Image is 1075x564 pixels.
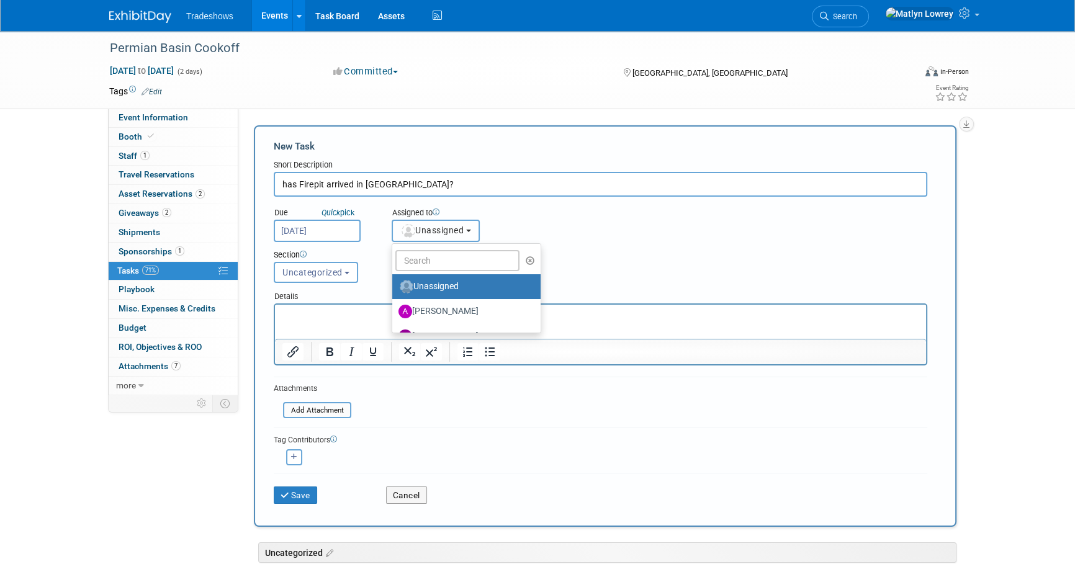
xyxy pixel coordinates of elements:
[171,361,181,370] span: 7
[142,87,162,96] a: Edit
[274,140,927,153] div: New Task
[109,223,238,242] a: Shipments
[176,68,202,76] span: (2 days)
[196,189,205,199] span: 2
[117,266,159,275] span: Tasks
[119,284,155,294] span: Playbook
[109,11,171,23] img: ExhibitDay
[109,243,238,261] a: Sponsorships1
[274,486,317,504] button: Save
[136,66,148,76] span: to
[841,65,969,83] div: Event Format
[119,303,215,313] span: Misc. Expenses & Credits
[274,207,373,220] div: Due
[258,542,956,563] div: Uncategorized
[329,65,403,78] button: Committed
[191,395,213,411] td: Personalize Event Tab Strip
[395,250,520,271] input: Search
[392,220,480,242] button: Unassigned
[925,66,938,76] img: Format-Inperson.png
[186,11,233,21] span: Tradeshows
[386,486,427,504] button: Cancel
[119,189,205,199] span: Asset Reservations
[829,12,857,21] span: Search
[175,246,184,256] span: 1
[398,277,528,297] label: Unassigned
[398,302,528,321] label: [PERSON_NAME]
[398,329,412,343] img: B.jpg
[398,326,528,346] label: [PERSON_NAME]
[106,37,896,60] div: Permian Basin Cookoff
[109,262,238,280] a: Tasks71%
[282,267,343,277] span: Uncategorized
[119,169,194,179] span: Travel Reservations
[109,147,238,166] a: Staff1
[392,207,541,220] div: Assigned to
[632,68,787,78] span: [GEOGRAPHIC_DATA], [GEOGRAPHIC_DATA]
[885,7,954,20] img: Matlyn Lowrey
[109,300,238,318] a: Misc. Expenses & Credits
[274,285,927,303] div: Details
[341,343,362,360] button: Italic
[457,343,479,360] button: Numbered list
[119,323,146,333] span: Budget
[119,246,184,256] span: Sponsorships
[109,65,174,76] span: [DATE] [DATE]
[119,151,150,161] span: Staff
[142,266,159,275] span: 71%
[140,151,150,160] span: 1
[399,343,420,360] button: Subscript
[119,361,181,371] span: Attachments
[119,227,160,237] span: Shipments
[274,383,351,394] div: Attachments
[400,280,413,293] img: Unassigned-User-Icon.png
[109,319,238,338] a: Budget
[940,67,969,76] div: In-Person
[322,208,340,217] i: Quick
[319,207,357,218] a: Quickpick
[109,109,238,127] a: Event Information
[398,305,412,318] img: A.jpg
[109,377,238,395] a: more
[274,249,871,262] div: Section
[109,85,162,97] td: Tags
[109,166,238,184] a: Travel Reservations
[274,432,927,445] div: Tag Contributors
[323,546,333,558] a: Edit sections
[319,343,340,360] button: Bold
[109,280,238,299] a: Playbook
[119,342,202,352] span: ROI, Objectives & ROO
[213,395,238,411] td: Toggle Event Tabs
[274,172,927,197] input: Name of task or a short description
[421,343,442,360] button: Superscript
[812,6,869,27] a: Search
[119,112,188,122] span: Event Information
[109,128,238,146] a: Booth
[274,262,358,283] button: Uncategorized
[362,343,384,360] button: Underline
[282,343,304,360] button: Insert/edit link
[109,185,238,204] a: Asset Reservations2
[109,204,238,223] a: Giveaways2
[275,305,926,339] iframe: Rich Text Area
[148,133,154,140] i: Booth reservation complete
[119,132,156,141] span: Booth
[274,220,361,242] input: Due Date
[116,380,136,390] span: more
[109,338,238,357] a: ROI, Objectives & ROO
[400,225,464,235] span: Unassigned
[274,159,927,172] div: Short Description
[109,357,238,376] a: Attachments7
[162,208,171,217] span: 2
[119,208,171,218] span: Giveaways
[935,85,968,91] div: Event Rating
[479,343,500,360] button: Bullet list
